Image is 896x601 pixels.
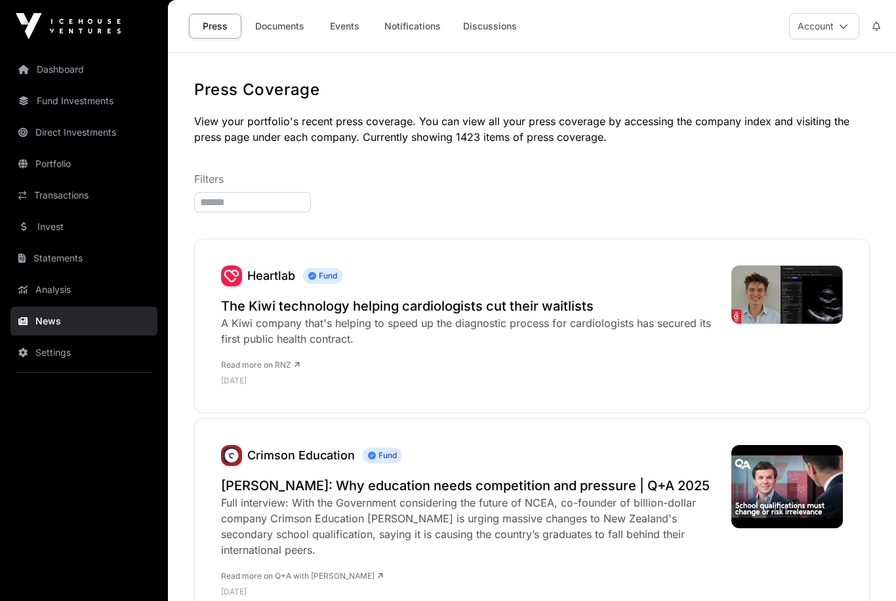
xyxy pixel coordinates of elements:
img: Icehouse Ventures Logo [16,13,121,39]
a: Fund Investments [10,87,157,115]
a: Discussions [455,14,525,39]
button: Account [789,13,859,39]
a: The Kiwi technology helping cardiologists cut their waitlists [221,297,718,315]
a: Invest [10,212,157,241]
span: Fund [303,268,342,284]
a: Direct Investments [10,118,157,147]
a: Heartlab [221,265,242,286]
a: Events [318,14,371,39]
iframe: Chat Widget [830,538,896,601]
a: Portfolio [10,149,157,178]
a: Read more on Q+A with [PERSON_NAME] [221,571,383,581]
img: output-onlinepngtools---2024-09-17T130428.988.png [221,265,242,286]
a: Dashboard [10,55,157,84]
a: Notifications [376,14,449,39]
a: Read more on RNZ [221,360,300,370]
a: Heartlab [247,269,295,282]
img: hqdefault.jpg [731,445,843,528]
img: 4K35P6U_HeartLab_jpg.png [731,265,843,324]
a: Crimson Education [247,448,355,462]
p: Filters [194,171,870,187]
a: Press [189,14,241,39]
h1: Press Coverage [194,79,870,100]
p: [DATE] [221,587,718,597]
a: News [10,307,157,336]
a: Crimson Education [221,445,242,466]
a: Settings [10,338,157,367]
img: unnamed.jpg [221,445,242,466]
a: Statements [10,244,157,273]
a: Transactions [10,181,157,210]
div: Full interview: With the Government considering the future of NCEA, co-founder of billion-dollar ... [221,495,718,558]
a: Analysis [10,275,157,304]
a: [PERSON_NAME]: Why education needs competition and pressure | Q+A 2025 [221,476,718,495]
p: [DATE] [221,376,718,386]
span: Fund [363,448,402,463]
div: A Kiwi company that's helping to speed up the diagnostic process for cardiologists has secured it... [221,315,718,347]
a: Documents [247,14,313,39]
p: View your portfolio's recent press coverage. You can view all your press coverage by accessing th... [194,113,870,145]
